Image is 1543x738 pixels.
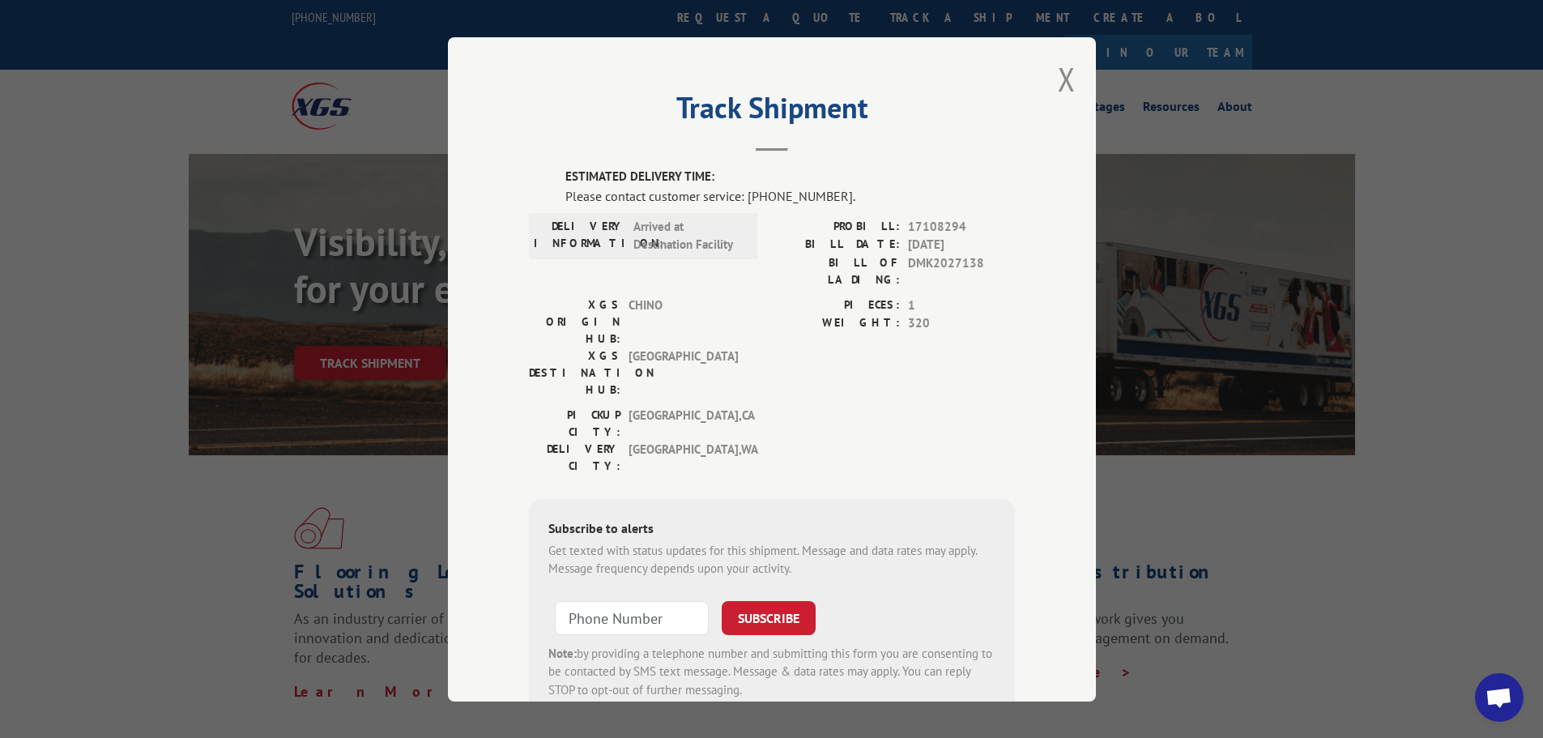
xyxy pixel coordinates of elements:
[629,347,738,398] span: [GEOGRAPHIC_DATA]
[908,236,1015,254] span: [DATE]
[772,236,900,254] label: BILL DATE:
[1475,673,1524,722] div: Open chat
[908,254,1015,288] span: DMK2027138
[548,644,995,699] div: by providing a telephone number and submitting this form you are consenting to be contacted by SM...
[772,296,900,314] label: PIECES:
[534,217,625,254] label: DELIVERY INFORMATION:
[555,600,709,634] input: Phone Number
[772,314,900,333] label: WEIGHT:
[529,96,1015,127] h2: Track Shipment
[529,296,620,347] label: XGS ORIGIN HUB:
[529,347,620,398] label: XGS DESTINATION HUB:
[772,217,900,236] label: PROBILL:
[565,186,1015,205] div: Please contact customer service: [PHONE_NUMBER].
[908,217,1015,236] span: 17108294
[629,440,738,474] span: [GEOGRAPHIC_DATA] , WA
[629,296,738,347] span: CHINO
[633,217,743,254] span: Arrived at Destination Facility
[1058,58,1076,100] button: Close modal
[772,254,900,288] label: BILL OF LADING:
[529,406,620,440] label: PICKUP CITY:
[908,296,1015,314] span: 1
[548,645,577,660] strong: Note:
[529,440,620,474] label: DELIVERY CITY:
[908,314,1015,333] span: 320
[722,600,816,634] button: SUBSCRIBE
[565,168,1015,186] label: ESTIMATED DELIVERY TIME:
[629,406,738,440] span: [GEOGRAPHIC_DATA] , CA
[548,518,995,541] div: Subscribe to alerts
[548,541,995,578] div: Get texted with status updates for this shipment. Message and data rates may apply. Message frequ...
